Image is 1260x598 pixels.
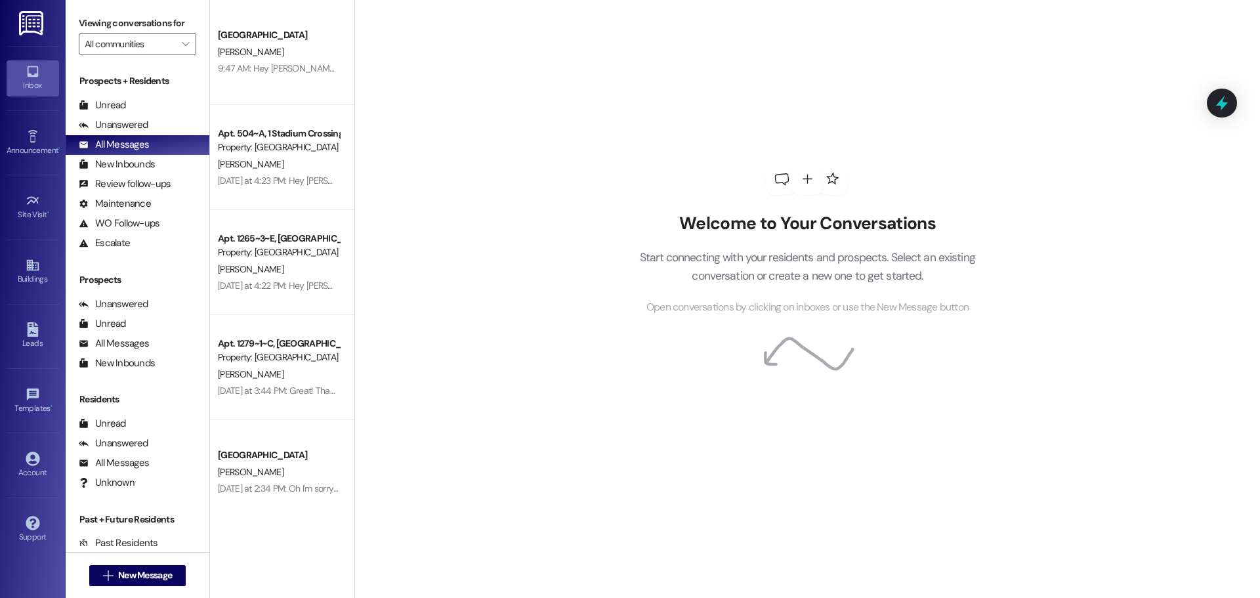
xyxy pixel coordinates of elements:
div: New Inbounds [79,158,155,171]
a: Inbox [7,60,59,96]
span: [PERSON_NAME] [218,466,283,478]
div: New Inbounds [79,356,155,370]
div: WO Follow-ups [79,217,159,230]
div: Apt. 1279~1~C, [GEOGRAPHIC_DATA] [218,337,339,351]
i:  [103,570,113,581]
div: 9:47 AM: Hey [PERSON_NAME], I saw you created an application with us. Do you have any questions f... [218,62,631,74]
div: Unread [79,417,126,431]
a: Buildings [7,254,59,289]
div: [DATE] at 2:34 PM: Oh I'm sorry about that, I don't know why it wouldn't have my last name on it.... [218,482,703,494]
span: • [58,144,60,153]
div: Apt. 504~A, 1 Stadium Crossing [218,127,339,140]
div: [GEOGRAPHIC_DATA] [218,28,339,42]
span: • [51,402,52,411]
div: Past + Future Residents [66,513,209,526]
a: Templates • [7,383,59,419]
span: [PERSON_NAME] [218,158,283,170]
h2: Welcome to Your Conversations [619,213,995,234]
p: Start connecting with your residents and prospects. Select an existing conversation or create a n... [619,248,995,286]
a: Account [7,448,59,483]
div: All Messages [79,337,149,351]
a: Support [7,512,59,547]
i:  [182,39,189,49]
img: ResiDesk Logo [19,11,46,35]
span: Open conversations by clicking on inboxes or use the New Message button [646,299,969,316]
input: All communities [85,33,175,54]
a: Site Visit • [7,190,59,225]
span: [PERSON_NAME] [218,46,283,58]
div: [DATE] at 4:23 PM: Hey [PERSON_NAME]! We have a package that was delivered to the office for you.... [218,175,833,186]
span: [PERSON_NAME] [218,368,283,380]
div: Unread [79,317,126,331]
div: Escalate [79,236,130,250]
div: Residents [66,393,209,406]
button: New Message [89,565,186,586]
div: [DATE] at 4:22 PM: Hey [PERSON_NAME]! We have a package that was delivered to the office for you.... [218,280,833,291]
div: Unanswered [79,437,148,450]
div: Unanswered [79,118,148,132]
div: [DATE] at 3:44 PM: Great! Thank you! [218,385,357,396]
div: All Messages [79,456,149,470]
div: All Messages [79,138,149,152]
div: Maintenance [79,197,151,211]
a: Leads [7,318,59,354]
div: Property: [GEOGRAPHIC_DATA] [218,140,339,154]
div: Unanswered [79,297,148,311]
div: Past Residents [79,536,158,550]
div: Prospects + Residents [66,74,209,88]
div: Apt. 1265~3~E, [GEOGRAPHIC_DATA] [218,232,339,246]
div: [GEOGRAPHIC_DATA] [218,448,339,462]
div: Property: [GEOGRAPHIC_DATA] [218,351,339,364]
label: Viewing conversations for [79,13,196,33]
div: Unknown [79,476,135,490]
span: [PERSON_NAME] [218,263,283,275]
div: Prospects [66,273,209,287]
span: New Message [118,568,172,582]
div: Review follow-ups [79,177,171,191]
div: Property: [GEOGRAPHIC_DATA] [218,246,339,259]
span: • [47,208,49,217]
div: Unread [79,98,126,112]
